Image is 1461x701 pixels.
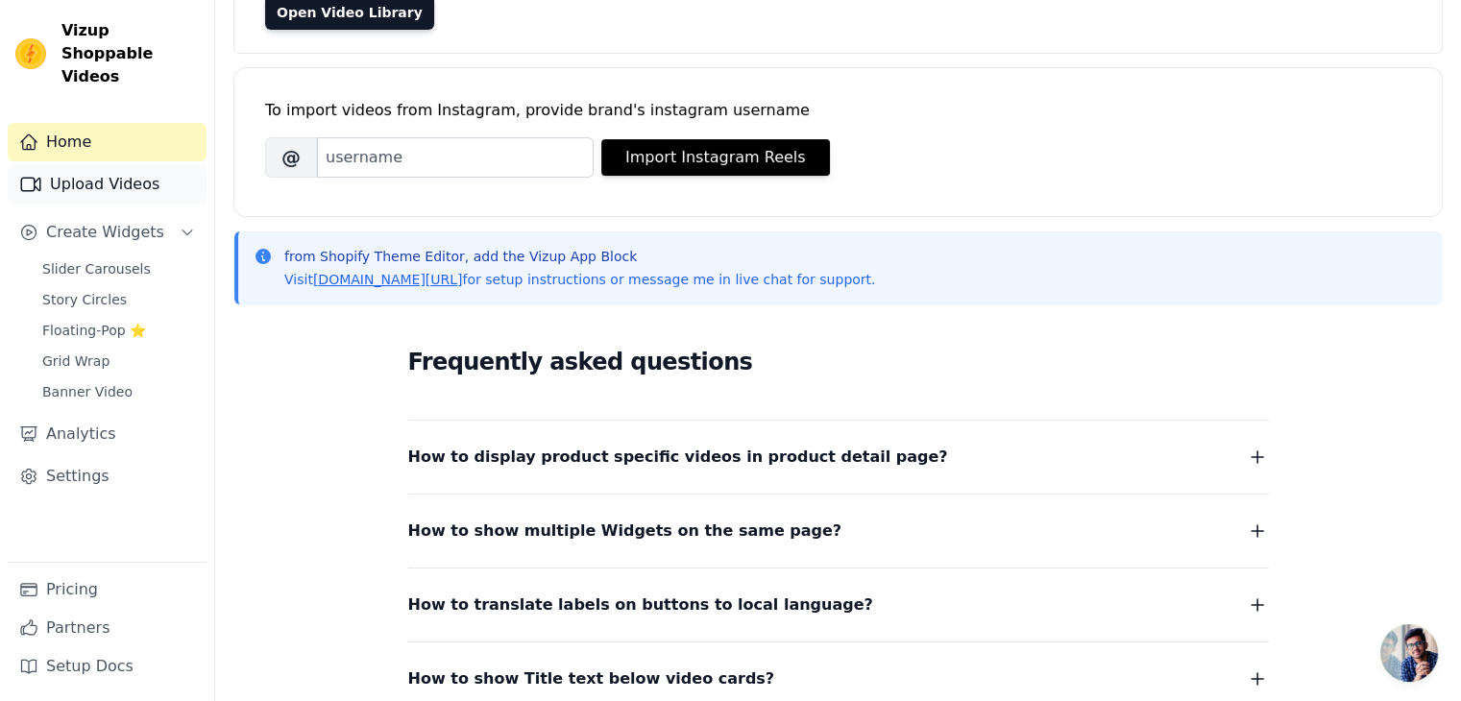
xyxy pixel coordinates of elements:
span: Banner Video [42,382,133,401]
span: Vizup Shoppable Videos [61,19,199,88]
span: Story Circles [42,290,127,309]
button: How to show multiple Widgets on the same page? [408,518,1269,544]
a: [DOMAIN_NAME][URL] [313,272,463,287]
a: Story Circles [31,286,207,313]
input: username [317,137,594,178]
div: Keywords by Traffic [212,113,324,126]
div: v 4.0.25 [54,31,94,46]
button: How to display product specific videos in product detail page? [408,444,1269,471]
h2: Frequently asked questions [408,343,1269,381]
div: Open chat [1380,624,1438,682]
div: To import videos from Instagram, provide brand's instagram username [265,99,1411,122]
button: How to show Title text below video cards? [408,665,1269,692]
a: Home [8,123,207,161]
img: website_grey.svg [31,50,46,65]
a: Floating-Pop ⭐ [31,317,207,344]
a: Pricing [8,570,207,609]
a: Setup Docs [8,647,207,686]
a: Banner Video [31,378,207,405]
span: Grid Wrap [42,351,110,371]
img: tab_domain_overview_orange.svg [52,111,67,127]
span: How to show Title text below video cards? [408,665,775,692]
img: tab_keywords_by_traffic_grey.svg [191,111,207,127]
div: Domain: [DOMAIN_NAME] [50,50,211,65]
span: How to display product specific videos in product detail page? [408,444,948,471]
span: Slider Carousels [42,259,151,278]
a: Slider Carousels [31,255,207,282]
img: logo_orange.svg [31,31,46,46]
a: Settings [8,457,207,496]
p: Visit for setup instructions or message me in live chat for support. [284,270,875,289]
span: How to show multiple Widgets on the same page? [408,518,842,544]
span: Floating-Pop ⭐ [42,321,146,340]
span: Create Widgets [46,221,164,244]
span: @ [265,137,317,178]
a: Grid Wrap [31,348,207,375]
button: Create Widgets [8,213,207,252]
a: Upload Videos [8,165,207,204]
div: Domain Overview [73,113,172,126]
a: Analytics [8,415,207,453]
button: Import Instagram Reels [601,139,830,176]
a: Partners [8,609,207,647]
img: Vizup [15,38,46,69]
span: How to translate labels on buttons to local language? [408,592,873,618]
p: from Shopify Theme Editor, add the Vizup App Block [284,247,875,266]
button: How to translate labels on buttons to local language? [408,592,1269,618]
